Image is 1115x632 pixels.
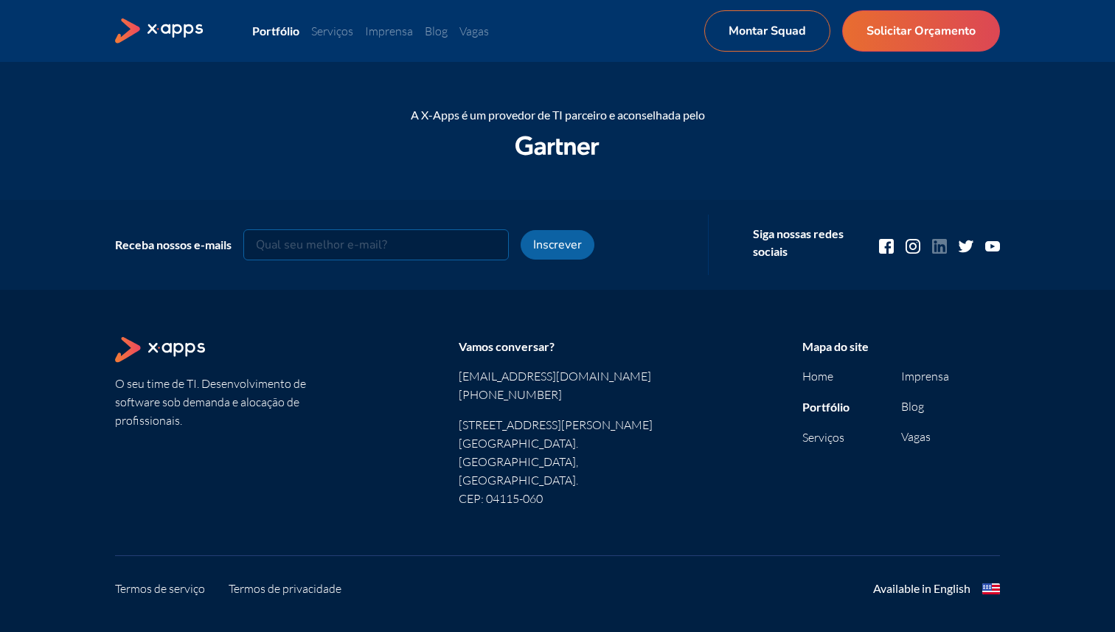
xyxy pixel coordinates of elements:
[704,10,830,52] a: Montar Squad
[459,24,489,38] a: Vagas
[459,434,656,490] p: [GEOGRAPHIC_DATA]. [GEOGRAPHIC_DATA], [GEOGRAPHIC_DATA].
[311,24,353,38] a: Serviços
[115,106,1000,124] div: A X-Apps é um provedor de TI parceiro e aconselhada pelo
[252,24,299,38] a: Portfólio
[115,580,205,598] a: Termos de serviço
[459,490,656,508] p: CEP: 04115-060
[873,580,970,597] div: Available in English
[802,430,844,445] a: Serviços
[873,580,1000,597] a: Available in English
[365,24,413,38] a: Imprensa
[115,236,232,254] div: Receba nossos e-mails
[901,429,931,444] a: Vagas
[229,580,341,598] a: Termos de privacidade
[753,225,855,260] div: Siga nossas redes sociais
[459,386,656,404] a: [PHONE_NUMBER]
[842,10,1000,52] a: Solicitar Orçamento
[459,337,656,355] div: Vamos conversar?
[802,337,1000,355] div: Mapa do site
[243,229,509,260] input: Qual seu melhor e-mail?
[459,367,656,386] a: [EMAIL_ADDRESS][DOMAIN_NAME]
[802,369,833,383] a: Home
[901,399,924,414] a: Blog
[115,337,313,508] section: O seu time de TI. Desenvolvimento de software sob demanda e alocação de profissionais.
[425,24,448,38] a: Blog
[521,230,594,260] button: Inscrever
[901,369,949,383] a: Imprensa
[459,416,656,434] p: [STREET_ADDRESS][PERSON_NAME]
[802,400,850,414] a: Portfólio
